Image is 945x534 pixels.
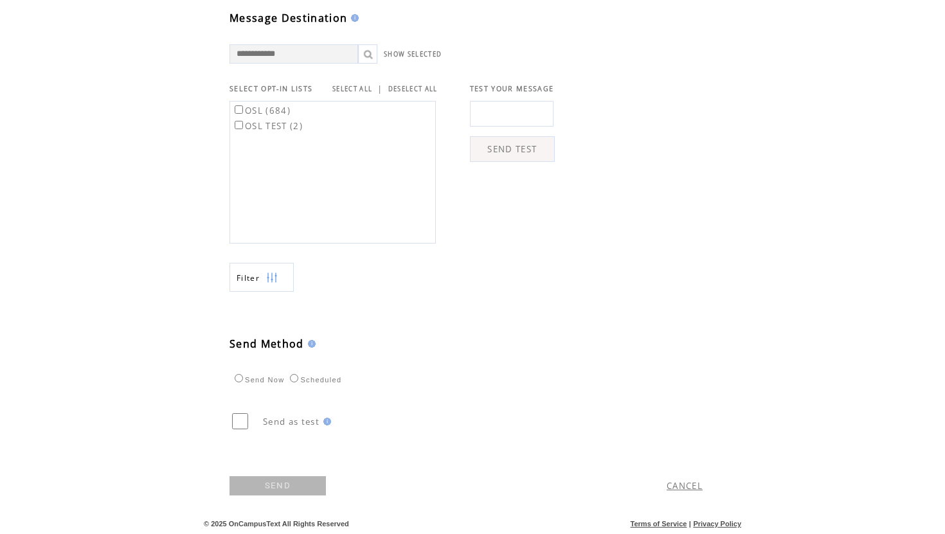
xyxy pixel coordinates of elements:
[266,263,278,292] img: filters.png
[230,263,294,292] a: Filter
[230,11,347,25] span: Message Destination
[693,520,741,528] a: Privacy Policy
[304,340,316,348] img: help.gif
[230,476,326,495] a: SEND
[287,376,341,384] label: Scheduled
[667,480,703,492] a: CANCEL
[470,136,555,162] a: SEND TEST
[631,520,687,528] a: Terms of Service
[263,416,319,427] span: Send as test
[689,520,691,528] span: |
[384,50,442,58] a: SHOW SELECTED
[332,85,372,93] a: SELECT ALL
[204,520,349,528] span: © 2025 OnCampusText All Rights Reserved
[347,14,359,22] img: help.gif
[235,105,243,114] input: OSL (684)
[237,272,260,283] span: Show filters
[388,85,438,93] a: DESELECT ALL
[235,121,243,129] input: OSL TEST (2)
[470,84,554,93] span: TEST YOUR MESSAGE
[230,337,304,351] span: Send Method
[232,120,303,132] label: OSL TEST (2)
[290,374,298,382] input: Scheduled
[230,84,312,93] span: SELECT OPT-IN LISTS
[235,374,243,382] input: Send Now
[377,83,382,94] span: |
[319,418,331,425] img: help.gif
[232,105,291,116] label: OSL (684)
[231,376,284,384] label: Send Now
